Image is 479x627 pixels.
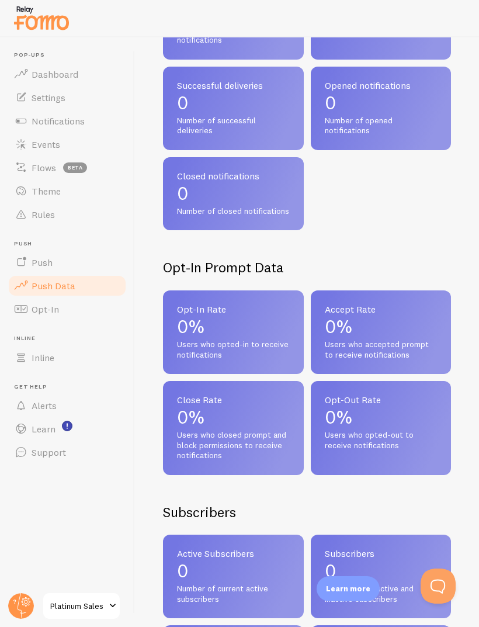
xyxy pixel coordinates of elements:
[32,400,57,411] span: Alerts
[163,258,451,276] h2: Opt-In Prompt Data
[325,584,438,604] span: Number of all active and inactive subscribers
[62,421,72,431] svg: <p>Watch New Feature Tutorials!</p>
[7,441,127,464] a: Support
[32,162,56,174] span: Flows
[177,317,290,336] p: 0%
[177,395,290,404] span: Close Rate
[7,133,127,156] a: Events
[325,430,438,451] span: Users who opted-out to receive notifications
[325,340,438,360] span: Users who accepted prompt to receive notifications
[14,51,127,59] span: Pop-ups
[326,583,370,594] p: Learn more
[7,417,127,441] a: Learn
[177,304,290,314] span: Opt-In Rate
[177,184,290,203] p: 0
[325,93,438,112] p: 0
[12,3,71,33] img: fomo-relay-logo-orange.svg
[163,503,236,521] h2: Subscribers
[32,209,55,220] span: Rules
[14,240,127,248] span: Push
[421,569,456,604] iframe: Help Scout Beacon - Open
[325,116,438,136] span: Number of opened notifications
[14,383,127,391] span: Get Help
[32,280,75,292] span: Push Data
[325,549,438,558] span: Subscribers
[14,335,127,342] span: Inline
[177,116,290,136] span: Number of successful deliveries
[32,423,55,435] span: Learn
[7,394,127,417] a: Alerts
[32,352,54,363] span: Inline
[7,156,127,179] a: Flows beta
[50,599,106,613] span: Platinum Sales
[325,395,438,404] span: Opt-Out Rate
[42,592,121,620] a: Platinum Sales
[32,446,66,458] span: Support
[325,317,438,336] p: 0%
[317,576,380,601] div: Learn more
[63,162,87,173] span: beta
[325,408,438,427] p: 0%
[7,251,127,274] a: Push
[7,86,127,109] a: Settings
[32,185,61,197] span: Theme
[325,304,438,314] span: Accept Rate
[7,203,127,226] a: Rules
[177,171,290,181] span: Closed notifications
[32,257,53,268] span: Push
[177,549,290,558] span: Active Subscribers
[32,68,78,80] span: Dashboard
[7,63,127,86] a: Dashboard
[7,274,127,297] a: Push Data
[177,584,290,604] span: Number of current active subscribers
[32,138,60,150] span: Events
[325,562,438,580] p: 0
[177,562,290,580] p: 0
[177,206,290,217] span: Number of closed notifications
[177,408,290,427] p: 0%
[177,340,290,360] span: Users who opted-in to receive notifications
[7,346,127,369] a: Inline
[32,115,85,127] span: Notifications
[7,109,127,133] a: Notifications
[177,430,290,461] span: Users who closed prompt and block permissions to receive notifications
[325,81,438,90] span: Opened notifications
[177,81,290,90] span: Successful deliveries
[32,92,65,103] span: Settings
[7,297,127,321] a: Opt-In
[32,303,59,315] span: Opt-In
[7,179,127,203] a: Theme
[177,93,290,112] p: 0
